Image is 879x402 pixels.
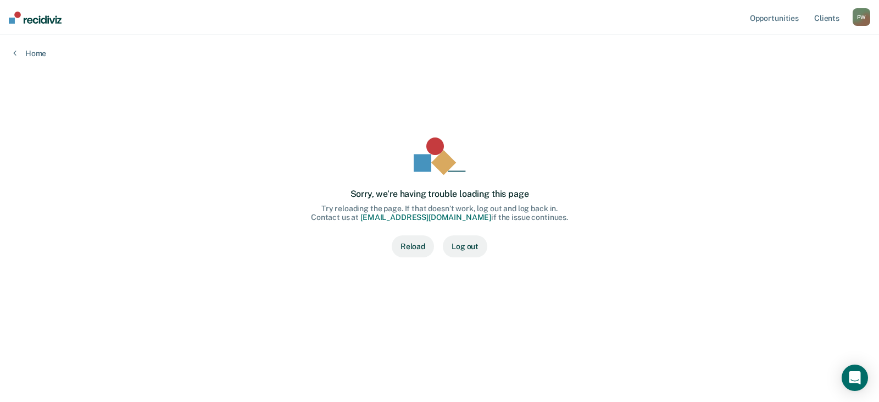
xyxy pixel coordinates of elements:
[351,189,529,199] div: Sorry, we’re having trouble loading this page
[360,213,491,222] a: [EMAIL_ADDRESS][DOMAIN_NAME]
[842,365,868,391] div: Open Intercom Messenger
[311,204,568,223] div: Try reloading the page. If that doesn’t work, log out and log back in. Contact us at if the issue...
[392,235,434,257] button: Reload
[853,8,870,26] div: P W
[13,48,866,58] a: Home
[853,8,870,26] button: PW
[9,12,62,24] img: Recidiviz
[443,235,487,257] button: Log out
